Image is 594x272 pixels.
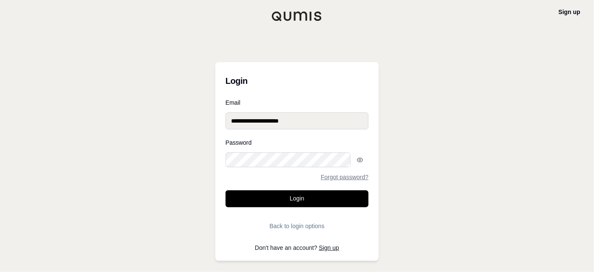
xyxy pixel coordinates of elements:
a: Forgot password? [321,174,368,180]
label: Password [226,140,368,146]
button: Back to login options [226,218,368,235]
p: Don't have an account? [226,245,368,251]
h3: Login [226,72,368,89]
a: Sign up [559,9,580,15]
label: Email [226,100,368,106]
button: Login [226,190,368,207]
a: Sign up [319,244,339,251]
img: Qumis [271,11,323,21]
